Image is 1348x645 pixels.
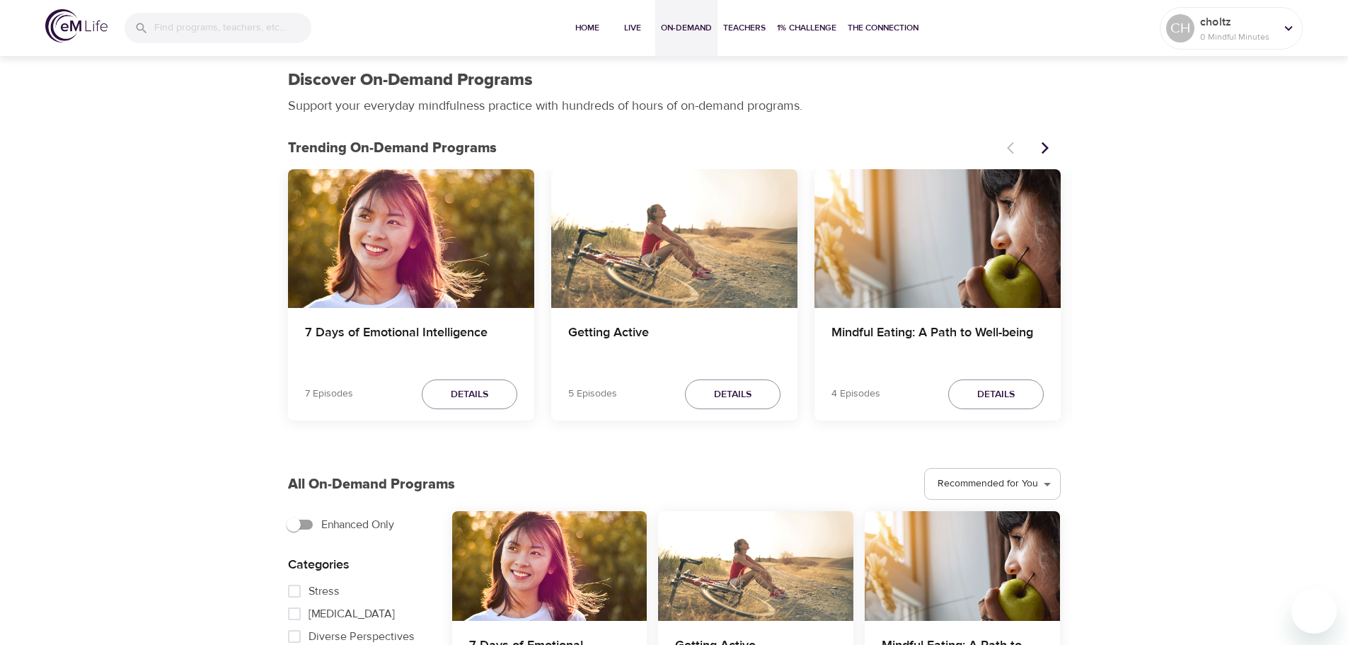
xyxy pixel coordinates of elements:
[309,583,340,600] span: Stress
[309,628,415,645] span: Diverse Perspectives
[658,511,853,621] button: Getting Active
[288,169,534,308] button: 7 Days of Emotional Intelligence
[288,70,533,91] h1: Discover On-Demand Programs
[1291,588,1337,634] iframe: Button to launch messaging window
[154,13,311,43] input: Find programs, teachers, etc...
[305,325,517,359] h4: 7 Days of Emotional Intelligence
[848,21,918,35] span: The Connection
[45,9,108,42] img: logo
[865,511,1060,621] button: Mindful Eating: A Path to Well-being
[288,137,998,159] p: Trending On-Demand Programs
[977,386,1015,404] span: Details
[309,605,395,622] span: [MEDICAL_DATA]
[1166,14,1194,42] div: CH
[1030,132,1061,164] button: Next items
[777,21,836,35] span: 1% Challenge
[1200,30,1275,43] p: 0 Mindful Minutes
[616,21,650,35] span: Live
[1200,13,1275,30] p: choltz
[814,169,1061,308] button: Mindful Eating: A Path to Well-being
[723,21,766,35] span: Teachers
[831,387,880,401] p: 4 Episodes
[288,555,430,574] p: Categories
[551,169,797,308] button: Getting Active
[685,379,780,410] button: Details
[568,387,617,401] p: 5 Episodes
[288,96,819,115] p: Support your everyday mindfulness practice with hundreds of hours of on-demand programs.
[661,21,712,35] span: On-Demand
[321,516,394,533] span: Enhanced Only
[570,21,604,35] span: Home
[288,474,455,495] p: All On-Demand Programs
[305,387,353,401] p: 7 Episodes
[714,386,751,404] span: Details
[568,325,780,359] h4: Getting Active
[422,379,517,410] button: Details
[452,511,647,621] button: 7 Days of Emotional Intelligence
[948,379,1044,410] button: Details
[831,325,1044,359] h4: Mindful Eating: A Path to Well-being
[451,386,488,404] span: Details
